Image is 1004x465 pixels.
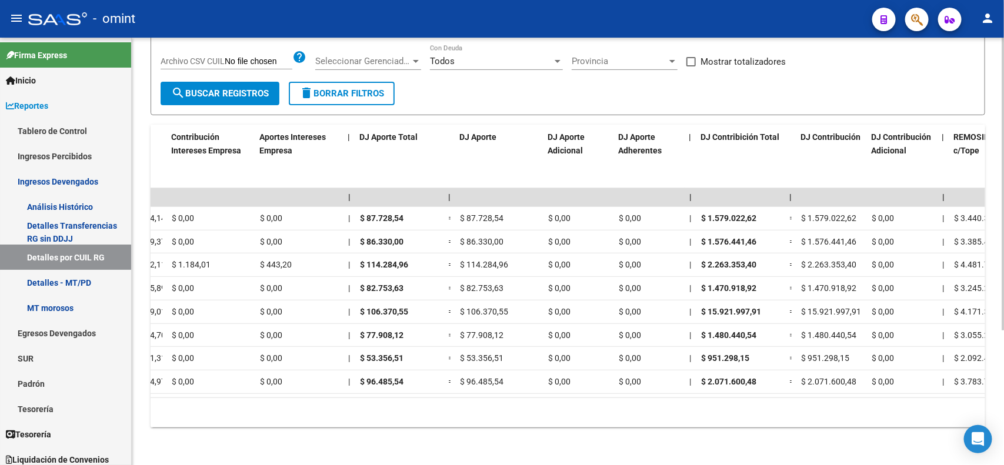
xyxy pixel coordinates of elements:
[548,132,585,155] span: DJ Aporte Adicional
[260,237,282,246] span: $ 0,00
[872,132,932,155] span: DJ Contribución Adicional
[348,353,350,363] span: |
[789,330,794,340] span: =
[942,353,944,363] span: |
[689,283,691,293] span: |
[619,237,641,246] span: $ 0,00
[701,377,756,386] span: $ 2.071.600,48
[789,377,794,386] span: =
[260,330,282,340] span: $ 0,00
[701,55,786,69] span: Mostrar totalizadores
[619,330,641,340] span: $ 0,00
[460,307,508,316] span: $ 106.370,55
[689,213,691,223] span: |
[548,307,571,316] span: $ 0,00
[6,428,51,441] span: Tesorería
[701,213,756,223] span: $ 1.579.022,62
[343,125,355,190] datatable-header-cell: |
[689,307,691,316] span: |
[360,353,403,363] span: $ 53.356,51
[964,425,992,453] div: Open Intercom Messenger
[292,50,306,64] mat-icon: help
[872,237,894,246] span: $ 0,00
[360,132,418,142] span: DJ Aporte Total
[348,237,350,246] span: |
[161,82,279,105] button: Buscar Registros
[701,353,749,363] span: $ 951.298,15
[460,260,508,269] span: $ 114.284,96
[172,237,194,246] span: $ 0,00
[980,11,995,25] mat-icon: person
[6,74,36,87] span: Inicio
[801,260,856,269] span: $ 2.263.353,40
[9,11,24,25] mat-icon: menu
[789,213,794,223] span: =
[448,377,453,386] span: =
[801,377,856,386] span: $ 2.071.600,48
[942,307,944,316] span: |
[872,213,894,223] span: $ 0,00
[448,213,453,223] span: =
[685,125,696,190] datatable-header-cell: |
[172,283,194,293] span: $ 0,00
[348,283,350,293] span: |
[225,56,292,67] input: Archivo CSV CUIL
[689,260,691,269] span: |
[942,213,944,223] span: |
[801,353,849,363] span: $ 951.298,15
[572,56,667,66] span: Provincia
[619,307,641,316] span: $ 0,00
[689,330,691,340] span: |
[348,192,351,202] span: |
[172,353,194,363] span: $ 0,00
[701,330,756,340] span: $ 1.480.440,54
[448,260,453,269] span: =
[289,82,395,105] button: Borrar Filtros
[348,213,350,223] span: |
[689,132,692,142] span: |
[689,377,691,386] span: |
[448,283,453,293] span: =
[460,213,503,223] span: $ 87.728,54
[448,307,453,316] span: =
[701,307,761,316] span: $ 15.921.997,91
[548,213,571,223] span: $ 0,00
[689,237,691,246] span: |
[872,330,894,340] span: $ 0,00
[172,307,194,316] span: $ 0,00
[789,237,794,246] span: =
[430,56,455,66] span: Todos
[299,88,384,99] span: Borrar Filtros
[360,307,408,316] span: $ 106.370,55
[696,125,785,190] datatable-header-cell: DJ Contribición Total
[448,353,453,363] span: =
[455,125,543,190] datatable-header-cell: DJ Aporte
[872,283,894,293] span: $ 0,00
[172,377,194,386] span: $ 0,00
[360,237,403,246] span: $ 86.330,00
[801,213,856,223] span: $ 1.579.022,62
[360,260,408,269] span: $ 114.284,96
[260,307,282,316] span: $ 0,00
[867,125,938,190] datatable-header-cell: DJ Contribución Adicional
[260,283,282,293] span: $ 0,00
[348,330,350,340] span: |
[789,260,794,269] span: =
[348,260,350,269] span: |
[348,377,350,386] span: |
[172,132,242,155] span: Contribución Intereses Empresa
[260,213,282,223] span: $ 0,00
[701,283,756,293] span: $ 1.470.918,92
[701,260,756,269] span: $ 2.263.353,40
[355,125,443,190] datatable-header-cell: DJ Aporte Total
[172,213,194,223] span: $ 0,00
[801,330,856,340] span: $ 1.480.440,54
[872,260,894,269] span: $ 0,00
[701,132,780,142] span: DJ Contribición Total
[260,377,282,386] span: $ 0,00
[360,330,403,340] span: $ 77.908,12
[942,132,945,142] span: |
[619,132,662,155] span: DJ Aporte Adherentes
[448,330,453,340] span: =
[348,132,351,142] span: |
